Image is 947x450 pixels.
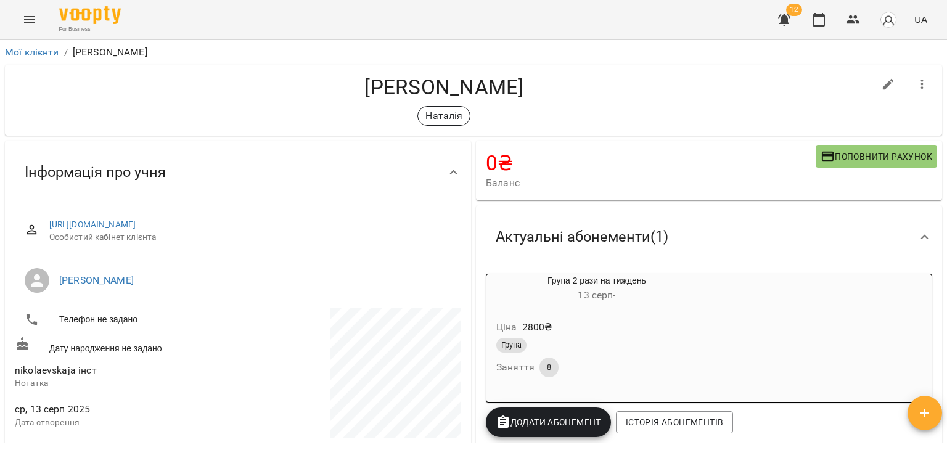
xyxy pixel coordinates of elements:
[15,75,874,100] h4: [PERSON_NAME]
[486,407,611,437] button: Додати Абонемент
[73,45,147,60] p: [PERSON_NAME]
[786,4,802,16] span: 12
[59,6,121,24] img: Voopty Logo
[49,231,451,243] span: Особистий кабінет клієнта
[64,45,68,60] li: /
[15,417,236,429] p: Дата створення
[914,13,927,26] span: UA
[626,415,723,430] span: Історія абонементів
[880,11,897,28] img: avatar_s.png
[816,145,937,168] button: Поповнити рахунок
[496,319,517,336] h6: Ціна
[486,274,707,304] div: Група 2 рази на тиждень
[49,219,136,229] a: [URL][DOMAIN_NAME]
[12,334,238,357] div: Дату народження не задано
[496,227,668,247] span: Актуальні абонементи ( 1 )
[486,150,816,176] h4: 0 ₴
[522,320,552,335] p: 2800 ₴
[59,25,121,33] span: For Business
[616,411,733,433] button: Історія абонементів
[15,402,236,417] span: ср, 13 серп 2025
[59,274,134,286] a: [PERSON_NAME]
[15,5,44,35] button: Menu
[425,108,462,123] p: Наталія
[15,377,236,390] p: Нотатка
[5,45,942,60] nav: breadcrumb
[486,176,816,190] span: Баланс
[5,141,471,204] div: Інформація про учня
[496,415,601,430] span: Додати Абонемент
[821,149,932,164] span: Поповнити рахунок
[15,308,236,332] li: Телефон не задано
[417,106,470,126] div: Наталія
[578,289,615,301] span: 13 серп -
[25,163,166,182] span: Інформація про учня
[15,364,97,376] span: nikolaevskaja інст
[496,359,535,376] h6: Заняття
[5,46,59,58] a: Мої клієнти
[496,340,527,351] span: Група
[476,205,942,269] div: Актуальні абонементи(1)
[539,362,559,373] span: 8
[486,274,707,392] button: Група 2 рази на тиждень13 серп- Ціна2800₴ГрупаЗаняття8
[909,8,932,31] button: UA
